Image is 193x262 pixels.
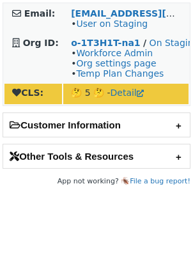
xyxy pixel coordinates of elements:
strong: CLS: [12,88,43,98]
strong: Email: [24,8,56,19]
strong: Org ID: [23,38,59,48]
a: Workforce Admin [76,48,153,58]
a: o-1T3H1T-na1 [71,38,140,48]
footer: App not working? 🪳 [3,175,190,188]
a: Org settings page [76,58,156,68]
a: Temp Plan Changes [76,68,164,79]
h2: Other Tools & Resources [3,144,190,168]
span: • [71,19,148,29]
a: Detail [111,88,144,98]
h2: Customer Information [3,113,190,137]
span: • • • [71,48,164,79]
a: File a bug report! [130,177,190,185]
strong: / [143,38,146,48]
a: User on Staging [76,19,148,29]
td: 🤔 5 🤔 - [63,84,189,104]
